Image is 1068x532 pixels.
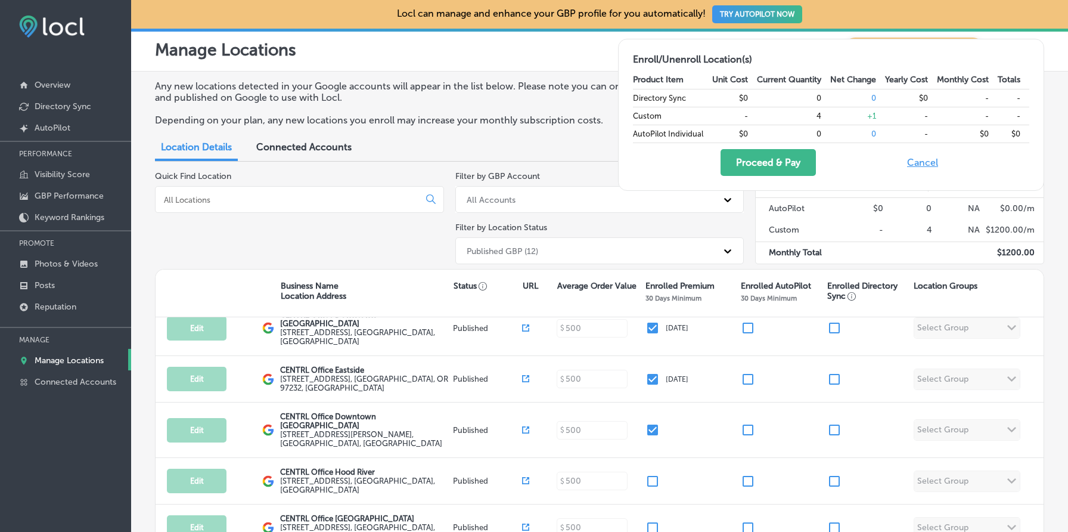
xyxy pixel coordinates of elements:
label: [STREET_ADDRESS] , [GEOGRAPHIC_DATA], [GEOGRAPHIC_DATA] [280,328,450,346]
button: Edit [167,316,226,341]
td: 0 [757,125,830,143]
p: Business Name Location Address [281,281,346,301]
p: CENTRL Office Downtown [GEOGRAPHIC_DATA] [280,310,450,328]
p: Visibility Score [35,169,90,180]
span: Location Details [161,141,232,153]
td: Custom [756,219,836,242]
p: Average Order Value [557,281,637,291]
p: Overview [35,80,70,90]
button: Edit [167,367,226,391]
span: Keyword Ranking Credits: 100 [843,38,985,62]
img: fda3e92497d09a02dc62c9cd864e3231.png [19,16,85,38]
p: CENTRL Office [GEOGRAPHIC_DATA] [280,514,450,523]
th: Product Item [633,71,712,89]
p: Photos & Videos [35,259,98,269]
td: - [836,219,884,242]
td: - [885,107,937,125]
p: 30 Days Minimum [741,294,797,302]
td: 0 [757,89,830,107]
td: - [937,89,998,107]
td: - [998,107,1029,125]
td: $0 [712,125,757,143]
th: Yearly Cost [885,71,937,89]
button: Proceed & Pay [721,149,816,176]
td: 0 [830,89,885,107]
p: [DATE] [666,324,688,332]
p: Depending on your plan, any new locations you enroll may increase your monthly subscription costs. [155,115,733,126]
p: GBP Performance [35,191,104,201]
p: Published [453,477,522,485]
p: [DATE] [666,375,688,383]
td: 4 [757,107,830,125]
td: $0 [937,125,998,143]
td: + 1 [830,107,885,125]
img: logo [262,322,274,334]
td: - [937,107,998,125]
p: URL [523,281,538,291]
p: 30 Days Minimum [645,294,701,302]
td: 0 [884,197,932,219]
td: 0 [830,125,885,143]
p: Enrolled AutoPilot [741,281,811,291]
p: Posts [35,280,55,290]
button: Edit [167,469,226,493]
td: $0 [885,89,937,107]
img: logo [262,373,274,385]
button: Edit [167,418,226,443]
th: Net Change [830,71,885,89]
p: Reputation [35,302,76,312]
div: Published GBP (12) [467,246,538,256]
td: Monthly Total [756,242,836,264]
p: Published [453,426,522,435]
p: Manage Locations [155,40,296,60]
td: $ 1200.00 [980,242,1044,264]
img: logo [262,475,274,487]
p: Directory Sync [35,101,91,112]
img: logo [262,424,274,436]
td: - [712,107,757,125]
td: - [885,125,937,143]
h2: Enroll/Unenroll Location(s) [633,54,1029,65]
th: Totals [998,71,1029,89]
p: CENTRL Office Eastside [280,366,450,375]
p: Connected Accounts [35,377,116,387]
td: - [998,89,1029,107]
p: Published [453,324,522,333]
td: 4 [884,219,932,242]
button: Cancel [904,149,942,176]
input: All Locations [163,194,417,205]
td: $ 1200.00 /m [980,219,1044,242]
p: Status [454,281,523,291]
label: [STREET_ADDRESS] , [GEOGRAPHIC_DATA], OR 97232, [GEOGRAPHIC_DATA] [280,375,450,392]
td: $ 0.00 /m [980,197,1044,219]
label: Filter by Location Status [455,222,547,233]
td: Directory Sync [633,89,712,107]
p: Keyword Rankings [35,212,104,222]
label: Filter by GBP Account [455,171,540,181]
p: Manage Locations [35,355,104,366]
label: [STREET_ADDRESS][PERSON_NAME] , [GEOGRAPHIC_DATA], [GEOGRAPHIC_DATA] [280,430,450,448]
p: Location Groups [914,281,977,291]
td: NA [932,197,980,219]
td: $0 [836,197,884,219]
th: Current Quantity [757,71,830,89]
label: Quick Find Location [155,171,231,181]
td: AutoPilot [756,197,836,219]
div: All Accounts [467,194,516,205]
p: Any new locations detected in your Google accounts will appear in the list below. Please note you... [155,81,733,103]
td: AutoPilot Individual [633,125,712,143]
label: [STREET_ADDRESS] , [GEOGRAPHIC_DATA], [GEOGRAPHIC_DATA] [280,477,450,494]
td: $0 [998,125,1029,143]
td: NA [932,219,980,242]
th: Monthly Cost [937,71,998,89]
p: Published [453,375,522,383]
p: CENTRL Office Hood River [280,468,450,477]
span: Connected Accounts [256,141,352,153]
p: Enrolled Directory Sync [827,281,908,301]
td: $0 [712,89,757,107]
p: CENTRL Office Downtown [GEOGRAPHIC_DATA] [280,412,450,430]
p: AutoPilot [35,123,70,133]
p: Enrolled Premium [645,281,715,291]
th: Unit Cost [712,71,757,89]
button: TRY AUTOPILOT NOW [712,5,802,23]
